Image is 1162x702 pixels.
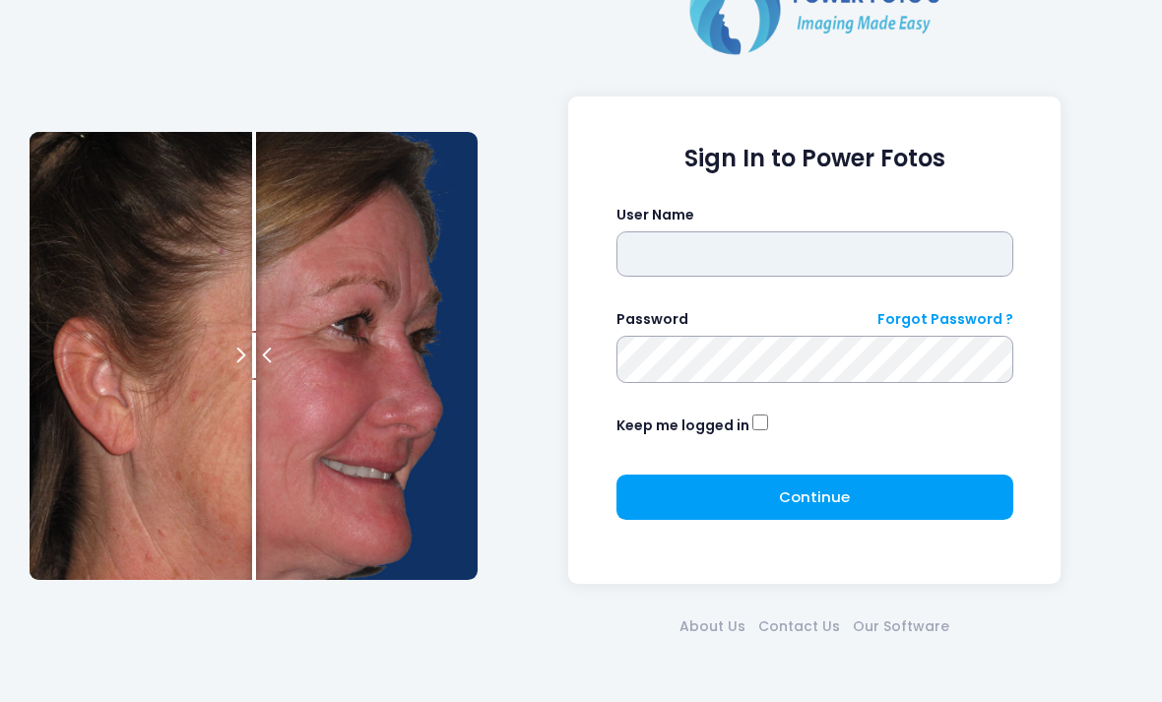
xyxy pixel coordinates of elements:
span: Continue [779,486,850,507]
a: Forgot Password ? [877,309,1013,330]
label: Keep me logged in [616,415,749,436]
h1: Sign In to Power Fotos [616,145,1013,173]
label: User Name [616,205,694,225]
a: Our Software [847,616,956,637]
a: Contact Us [752,616,847,637]
a: About Us [674,616,752,637]
button: Continue [616,475,1013,520]
label: Password [616,309,688,330]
